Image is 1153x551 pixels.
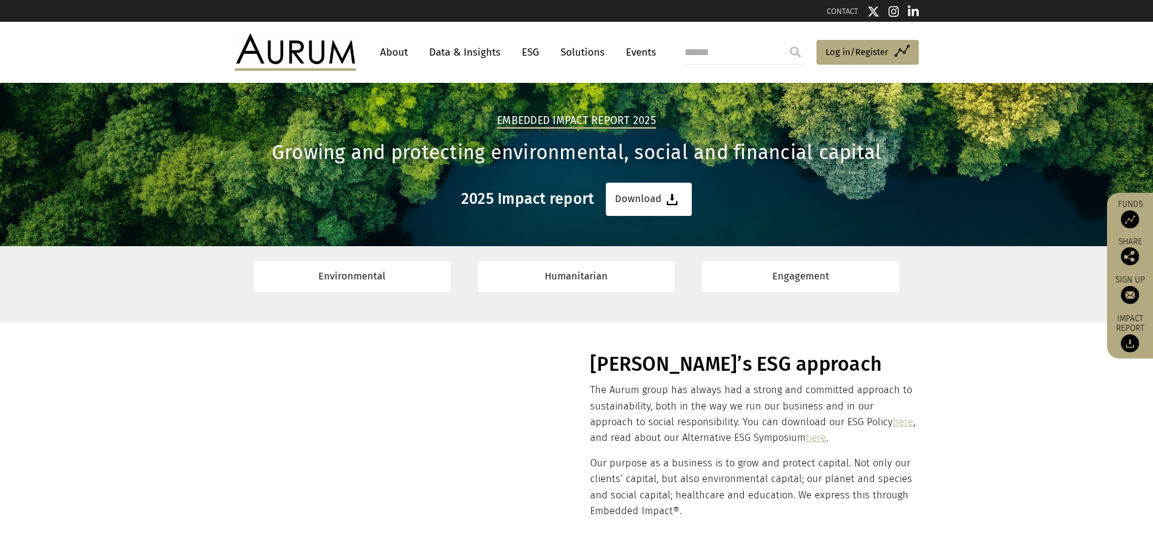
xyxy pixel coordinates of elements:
p: The Aurum group has always had a strong and committed approach to sustainability, both in the way... [590,382,915,446]
a: Funds [1113,198,1147,228]
a: CONTACT [827,7,858,16]
img: Access Funds [1121,210,1139,228]
a: Download [606,183,692,216]
img: Instagram icon [889,5,899,18]
a: here [893,416,913,428]
img: Linkedin icon [908,5,919,18]
img: Twitter icon [867,5,879,18]
a: Solutions [554,41,611,64]
span: Log in/Register [826,45,889,59]
div: Share [1113,237,1147,265]
p: Our purpose as a business is to grow and protect capital. Not only our clients’ capital, but also... [590,455,915,520]
h1: [PERSON_NAME]’s ESG approach [590,353,915,376]
a: Engagement [702,261,899,292]
a: here [806,432,826,443]
a: Data & Insights [423,41,507,64]
img: Aurum [235,34,356,70]
a: Log in/Register [816,40,919,65]
a: About [374,41,414,64]
a: Environmental [254,261,451,292]
a: Impact report [1113,313,1147,353]
a: ESG [516,41,545,64]
a: Humanitarian [478,261,675,292]
img: Share this post [1121,247,1139,265]
h2: Embedded Impact report 2025 [497,114,656,129]
a: Events [620,41,656,64]
h1: Growing and protecting environmental, social and financial capital [235,141,919,165]
h3: 2025 Impact report [461,190,594,208]
a: Sign up [1113,274,1147,304]
input: Submit [783,40,807,64]
img: Sign up to our newsletter [1121,285,1139,304]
